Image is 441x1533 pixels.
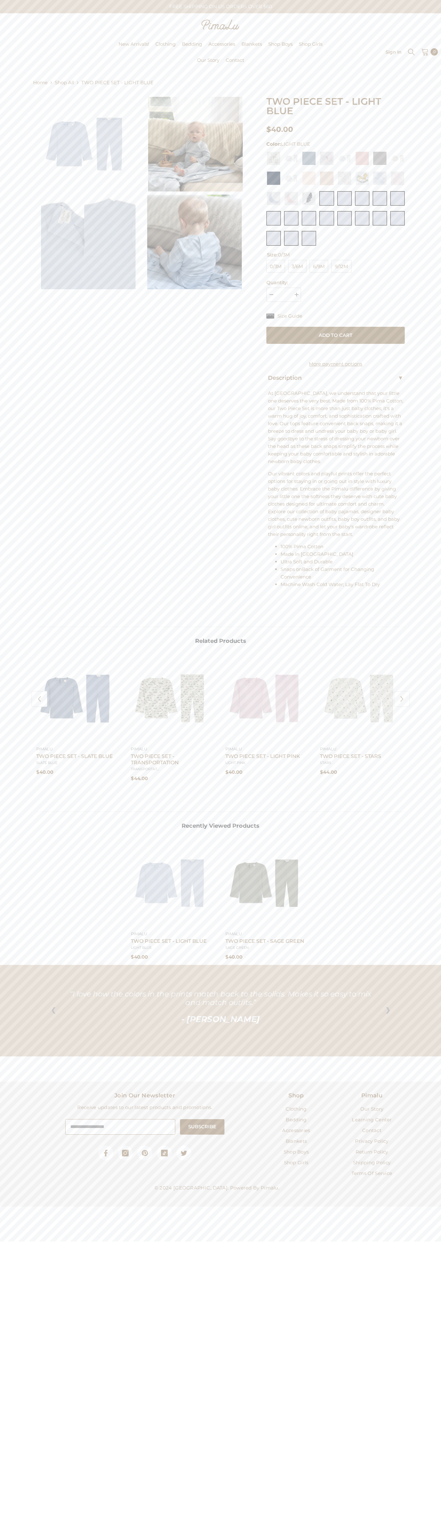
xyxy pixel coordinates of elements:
span: TWO PIECE SET - SLATE BLUE [36,753,113,766]
span: Our Story [360,1106,384,1112]
a: ANTIQUE BEAR [266,151,281,166]
span: Shop Girls [284,1160,309,1166]
span: Bedding [286,1117,306,1123]
strong: Color: [266,141,281,147]
span: Contact [226,57,244,63]
a: BUTTERFLY FLORAL [319,151,334,166]
a: Pimalu [3,50,23,55]
a: LIGHT BLUE [284,231,299,245]
span: TWO PIECE SET - SAGE GREEN [225,938,304,951]
div: LIGHT BLUE [266,140,405,148]
summary: Search [407,47,415,56]
span: $44.00 [320,769,337,775]
img: TWO PIECE SET - MOON AND STARS PINK Swatch [284,191,299,206]
span: Bedding [182,41,202,47]
img: TWO PIECE SET - STEM BLOSSOMS Swatch [337,171,352,185]
button: Add to cart [266,327,405,344]
img: RIB TWO PIECE SET - FAWN Swatch [355,151,369,166]
img: TWO PIECE SET - MOON AND STARS BLUE Swatch [266,191,281,206]
span: 3/6M [288,260,306,273]
a: Return Policy [356,1147,388,1157]
span: Sign In [386,50,402,54]
li: Made in [GEOGRAPHIC_DATA] [281,550,403,558]
img: TWO PIECE SET - LIGHT BLUE [147,195,242,289]
a: Shop Boys [284,1147,309,1157]
img: TWO PIECE SET - LIGHT BLUE Swatch [302,231,316,245]
a: Accessories [205,40,238,56]
img: TWO PIECE SET - LIGHT BLUE Swatch [373,191,387,206]
legend: Size: [266,251,290,259]
a: STEM BLOSSOMS [337,171,352,185]
a: Clothing [152,40,179,56]
a: TWO PIECE SET - SLATE BLUE [36,656,121,741]
span: TRANSPORTATION [131,766,159,772]
img: TWO PIECE SET - TEDDY BEAR BLUE Swatch [373,171,387,185]
a: Terms of Service [351,1168,392,1179]
span: LIGHT PINK [225,760,254,766]
img: TWO PIECE SET - LIGHT BLUE Swatch [319,211,334,226]
a: ❮ [46,1001,61,1019]
a: TWO PIECE SET - LIGHT PINKLIGHT PINK [225,753,310,766]
span: Blankets [286,1138,307,1144]
img: TWO PIECE SET - SAILBOATS [284,171,299,186]
a: Pimalu [36,746,53,751]
a: TWO PIECE SET - TRANSPORTATION [131,656,216,741]
a: HEART BALLOON [390,151,405,166]
img: TWO PIECE SET - LIGHT BLUE Swatch [373,211,387,226]
p: © 2024 [GEOGRAPHIC_DATA]. Powered by Pimalu. [154,1182,279,1194]
span: Shop Girls [299,41,322,47]
a: LIGHT BLUE [284,211,299,226]
img: TWO PIECE SET - HEART BALLOON [390,151,405,166]
img: TWO PIECE SET - LIGHT BLUE Swatch [390,211,405,226]
a: MOON AND STARS BLUE [266,191,281,206]
img: TWO PIECE SET - LIGHT BLUE Swatch [319,191,334,206]
a: Pimalu [225,931,242,936]
nav: breadcrumbs [33,76,402,90]
span: SLATE BLUE [36,760,65,766]
span: Size Guide [277,312,302,320]
a: TWO PIECE SET - SAGE GREENSAGE GREEN [225,938,310,951]
a: LIGHT BLUE [355,191,369,206]
p: - [PERSON_NAME] [61,1015,380,1023]
a: Pimalu [225,746,242,751]
img: TWO PIECE SET - LIGHT BLUE Swatch [266,231,281,245]
a: Blankets [238,40,265,56]
a: Bedding [286,1114,306,1125]
a: TWO PIECE SET - LIGHT PINK [225,656,310,741]
a: LIGHT BLUE [373,191,387,206]
a: BLUE MIRAGE [302,151,316,166]
a: SIMPLY TAUPE [319,171,334,185]
span: Our vibrant colors and playful prints offer the perfect options for staying in or going out in st... [268,471,400,537]
span: Clothing [155,41,176,47]
a: Shop All [55,79,74,86]
span: STARS [320,760,348,766]
a: CAROUSEL [337,151,352,166]
a: TWO PIECE SET - STARS [320,656,405,741]
span: Accessories [208,41,235,47]
a: Contact [362,1125,381,1136]
a: Clothing [286,1104,306,1114]
span: 0/3M [278,252,290,258]
span: Related Products [154,636,287,646]
img: TWO PIECE SET - WOOD TOYS Swatch [355,171,369,185]
span: Back of Garment for Changing Convenience [281,566,374,580]
img: TWO PIECE SET - LIGHT BLUE Swatch [337,191,352,206]
span: $40.00 [225,769,242,775]
img: TWO PIECE SET - LIGHT BLUE Swatch [284,211,299,226]
img: RIB TWO PIECE SET - BLUE MIRAGE Swatch [302,151,316,166]
span: TWO PIECE SET - STARS [320,753,381,766]
a: Home [33,79,48,86]
span: Shipping Policy [353,1160,391,1166]
label: Quantity: [266,279,405,286]
span: $40.00 [131,954,148,960]
li: 100% Pima Cotton [281,543,403,550]
a: LIGHT BLUE [390,211,405,226]
a: FEATHERS [302,191,316,206]
a: Our Story [360,1104,384,1114]
q: I love how the colors in the prints match back to the solids. Makes it so easy to mix and match o... [70,990,371,1007]
a: LIGHT BLUE [373,211,387,226]
a: TWO PIECE SET - SAGE GREEN [225,841,310,926]
span: Our Story [197,57,219,63]
span: Terms of Service [351,1170,392,1176]
a: Accessories [282,1125,310,1136]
